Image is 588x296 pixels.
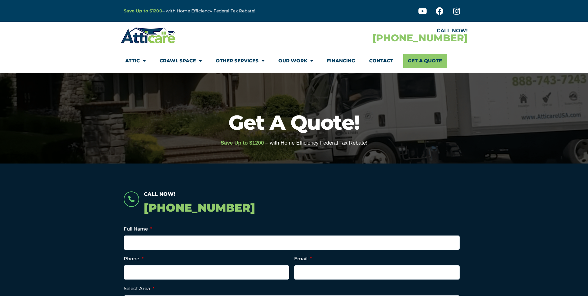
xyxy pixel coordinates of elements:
[294,256,312,262] label: Email
[403,54,447,68] a: Get A Quote
[216,54,264,68] a: Other Services
[124,7,325,15] p: – with Home Efficiency Federal Tax Rebate!
[327,54,355,68] a: Financing
[265,140,367,146] span: – with Home Efficiency Federal Tax Rebate!
[144,191,175,197] span: Call Now!
[3,112,585,132] h1: Get A Quote!
[125,54,463,68] nav: Menu
[124,285,154,292] label: Select Area
[221,140,264,146] span: Save Up to $1200
[160,54,202,68] a: Crawl Space
[124,226,152,232] label: Full Name
[369,54,393,68] a: Contact
[124,256,144,262] label: Phone
[124,8,162,14] a: Save Up to $1200
[294,28,468,33] div: CALL NOW!
[278,54,313,68] a: Our Work
[125,54,146,68] a: Attic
